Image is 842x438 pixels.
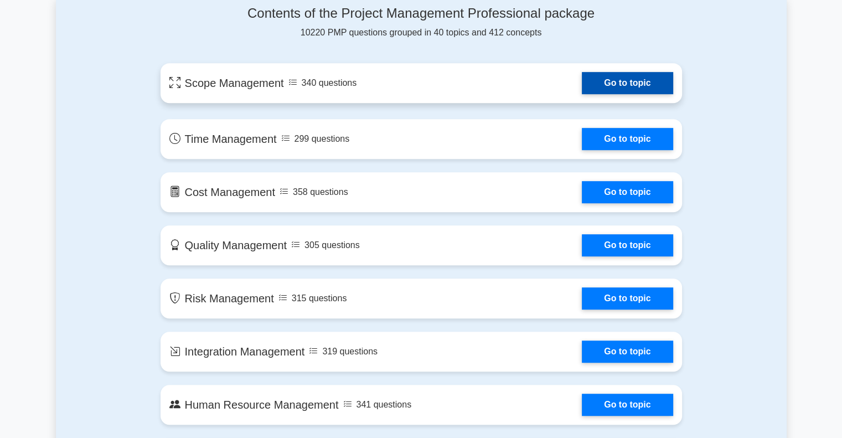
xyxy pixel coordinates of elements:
h4: Contents of the Project Management Professional package [161,6,682,22]
a: Go to topic [582,341,673,363]
a: Go to topic [582,394,673,416]
a: Go to topic [582,234,673,256]
a: Go to topic [582,72,673,94]
a: Go to topic [582,128,673,150]
a: Go to topic [582,181,673,203]
a: Go to topic [582,287,673,310]
div: 10220 PMP questions grouped in 40 topics and 412 concepts [161,6,682,39]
